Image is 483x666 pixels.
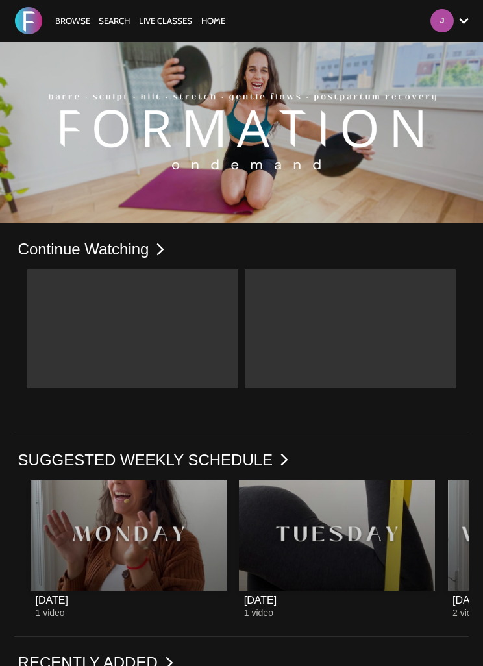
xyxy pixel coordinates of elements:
a: LIVE CLASSES [136,16,195,26]
nav: Primary [52,14,229,27]
a: HOME [198,16,229,26]
img: FORMATION [15,7,42,34]
span: 1 video [244,608,273,618]
a: Search [95,16,133,26]
a: TUESDAY[DATE]1 video [239,480,435,618]
a: SUGGESTED WEEKLY SCHEDULE [18,450,291,470]
div: [DATE] [244,594,277,606]
a: Continue Watching [18,239,167,259]
span: 1 video [35,608,64,618]
a: MONDAY[DATE]1 video [31,480,227,618]
div: [DATE] [35,594,68,606]
a: Browse [52,16,93,26]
